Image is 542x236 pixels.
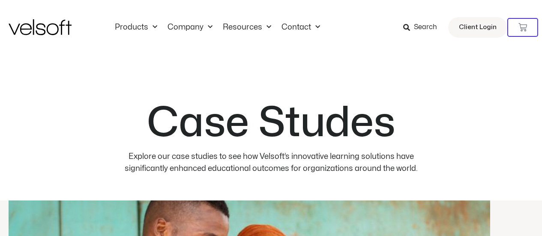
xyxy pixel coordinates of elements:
[121,151,421,175] p: Explore our case studies to see how Velsoft’s innovative learning solutions have significantly en...
[448,17,507,38] a: Client Login
[459,22,497,33] span: Client Login
[110,23,162,32] a: ProductsMenu Toggle
[110,23,325,32] nav: Menu
[403,20,443,35] a: Search
[147,103,395,144] h1: Case Studes
[162,23,218,32] a: CompanyMenu Toggle
[218,23,276,32] a: ResourcesMenu Toggle
[276,23,325,32] a: ContactMenu Toggle
[414,22,437,33] span: Search
[9,19,72,35] img: Velsoft Training Materials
